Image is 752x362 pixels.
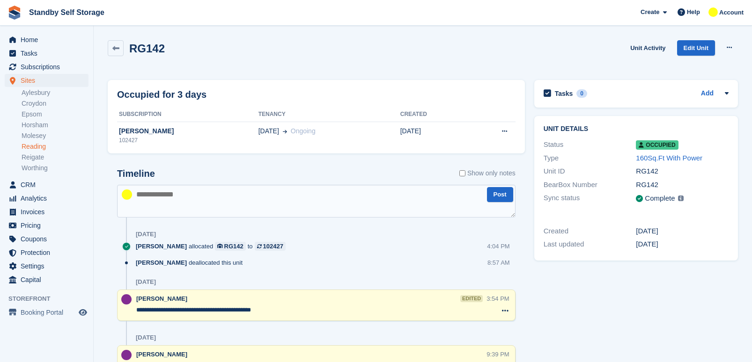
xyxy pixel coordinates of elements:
span: Pricing [21,219,77,232]
div: 8:57 AM [487,258,510,267]
div: [PERSON_NAME] [117,126,258,136]
div: Type [544,153,636,164]
a: menu [5,33,88,46]
a: menu [5,246,88,259]
div: [DATE] [136,334,156,341]
div: [DATE] [636,239,729,250]
a: Croydon [22,99,88,108]
a: menu [5,74,88,87]
a: Worthing [22,164,88,173]
img: Sue Ford [121,294,132,304]
a: menu [5,260,88,273]
a: menu [5,178,88,191]
span: Subscriptions [21,60,77,73]
div: BearBox Number [544,180,636,190]
span: Account [719,8,744,17]
a: Add [701,88,714,99]
div: 4:04 PM [487,242,509,251]
a: RG142 [215,242,246,251]
span: Home [21,33,77,46]
a: menu [5,205,88,218]
h2: RG142 [129,42,165,55]
input: Show only notes [459,168,465,178]
span: Storefront [8,294,93,304]
a: menu [5,273,88,286]
a: Edit Unit [677,40,715,56]
label: Show only notes [459,168,516,178]
th: Created [400,107,467,122]
a: Aylesbury [22,88,88,97]
div: RG142 [224,242,243,251]
a: menu [5,192,88,205]
img: Glenn Fisher [122,189,132,200]
th: Tenancy [258,107,400,122]
span: Create [641,7,659,17]
div: Status [544,139,636,150]
a: menu [5,219,88,232]
span: Occupied [636,140,678,150]
a: menu [5,60,88,73]
div: Last updated [544,239,636,250]
a: Preview store [77,307,88,318]
h2: Occupied for 3 days [117,87,206,101]
div: RG142 [636,166,729,177]
span: CRM [21,178,77,191]
a: menu [5,232,88,246]
a: 102427 [255,242,286,251]
a: Standby Self Storage [25,5,108,20]
a: Molesey [22,131,88,140]
span: Invoices [21,205,77,218]
a: menu [5,306,88,319]
div: Complete [645,193,675,204]
img: stora-icon-8386f47178a22dfd0bd8f6a31ec36ba5ce8667c1dd55bd0f319d3a0aa187defe.svg [7,6,22,20]
div: [DATE] [136,278,156,286]
img: Sue Ford [121,350,132,360]
div: Created [544,226,636,237]
div: 3:54 PM [487,294,509,303]
div: 102427 [263,242,283,251]
h2: Tasks [555,89,573,98]
span: [PERSON_NAME] [136,242,187,251]
th: Subscription [117,107,258,122]
a: Unit Activity [627,40,669,56]
img: Glenn Fisher [708,7,718,17]
a: Reading [22,142,88,151]
div: allocated to [136,242,290,251]
a: Reigate [22,153,88,162]
div: [DATE] [636,226,729,237]
a: 160Sq.Ft With Power [636,154,702,162]
div: [DATE] [136,231,156,238]
img: icon-info-grey-7440780725fd019a000dd9b08b2336e03edf1995a4989e88bcd33f0948082b44.svg [678,195,684,201]
button: Post [487,187,513,203]
span: [DATE] [258,126,279,136]
span: Tasks [21,47,77,60]
td: [DATE] [400,122,467,150]
a: Horsham [22,121,88,130]
div: deallocated this unit [136,258,247,267]
div: edited [460,295,483,302]
div: 102427 [117,136,258,145]
span: Help [687,7,700,17]
span: [PERSON_NAME] [136,295,187,302]
a: menu [5,47,88,60]
span: Sites [21,74,77,87]
span: Coupons [21,232,77,246]
span: [PERSON_NAME] [136,351,187,358]
div: 9:39 PM [487,350,509,359]
span: Settings [21,260,77,273]
div: RG142 [636,180,729,190]
div: 0 [576,89,587,98]
h2: Unit details [544,125,729,133]
h2: Timeline [117,168,155,179]
span: Capital [21,273,77,286]
span: [PERSON_NAME] [136,258,187,267]
span: Analytics [21,192,77,205]
div: Sync status [544,193,636,204]
span: Protection [21,246,77,259]
span: Ongoing [291,127,316,135]
a: Epsom [22,110,88,119]
div: Unit ID [544,166,636,177]
span: Booking Portal [21,306,77,319]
